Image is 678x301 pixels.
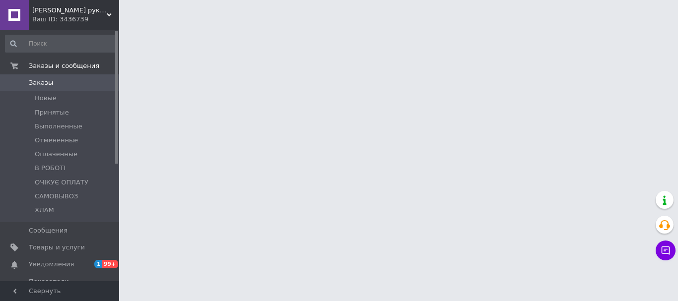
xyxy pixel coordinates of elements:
[29,78,53,87] span: Заказы
[35,150,77,159] span: Оплаченные
[29,61,99,70] span: Заказы и сообщения
[94,260,102,268] span: 1
[35,94,57,103] span: Новые
[35,192,78,201] span: САМОВЫВОЗ
[32,15,119,24] div: Ваш ID: 3436739
[35,122,82,131] span: Выполненные
[35,164,66,173] span: В РОБОТІ
[32,6,107,15] span: Bambino Felice Магазин рукоделия, шитья, игрушки
[35,206,54,215] span: ХЛАМ
[656,241,676,260] button: Чат с покупателем
[35,136,78,145] span: Отмененные
[29,260,74,269] span: Уведомления
[29,243,85,252] span: Товары и услуги
[29,226,68,235] span: Сообщения
[35,178,88,187] span: ОЧІКУЄ ОПЛАТУ
[102,260,119,268] span: 99+
[35,108,69,117] span: Принятые
[29,277,92,295] span: Показатели работы компании
[5,35,117,53] input: Поиск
